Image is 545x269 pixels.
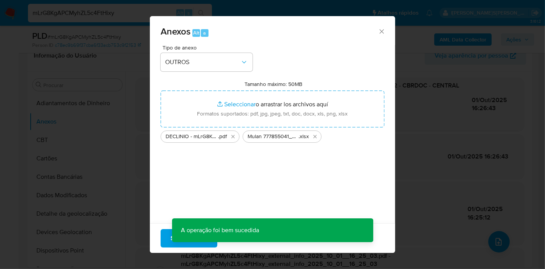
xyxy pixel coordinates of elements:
button: Cerrar [378,28,385,35]
span: Subir arquivo [171,230,207,247]
button: Eliminar DECLINIO - mLrG8KgAPCMyhZL5c4FtHixy - CNPJ 34079555000192 - CBRDOC - CENTRAL BRASILEIRA ... [228,132,238,141]
span: a [203,29,206,36]
span: .xlsx [299,133,309,140]
span: OUTROS [165,58,240,66]
p: A operação foi bem sucedida [172,218,269,242]
button: OUTROS [161,53,253,71]
span: Tipo de anexo [163,45,254,50]
span: Alt [193,29,199,36]
button: Eliminar Mulan 777855041_2025_09_24_16_24_29.xlsx [310,132,320,141]
span: DECLINIO - mLrG8KgAPCMyhZL5c4FtHixy - CNPJ 34079555000192 - CBRDOC - CENTRAL BRASILEIRA DE DOCUME... [166,133,218,140]
ul: Archivos seleccionados [161,127,384,143]
label: Tamanho máximo: 50MB [245,81,303,87]
span: .pdf [218,133,227,140]
button: Subir arquivo [161,229,217,248]
span: Cancelar [230,230,255,247]
span: Mulan 777855041_2025_09_24_16_24_29 [248,133,299,140]
span: Anexos [161,25,190,38]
